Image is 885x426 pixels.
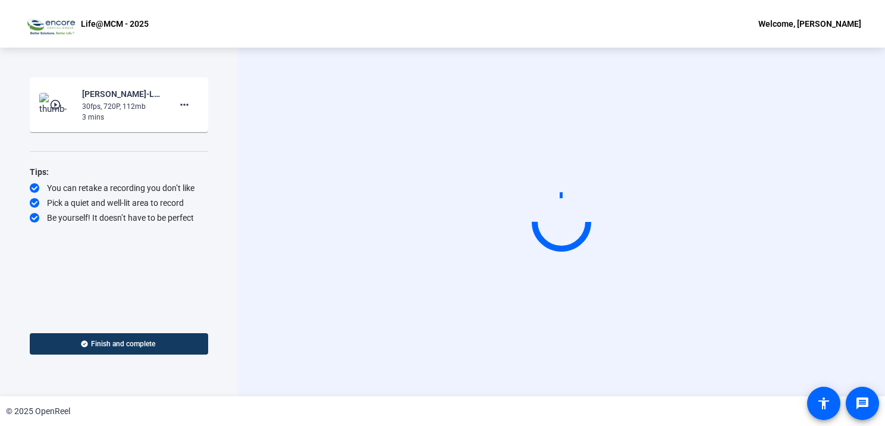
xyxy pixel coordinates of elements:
[82,101,162,112] div: 30fps, 720P, 112mb
[177,98,192,112] mat-icon: more_horiz
[82,112,162,123] div: 3 mins
[758,17,861,31] div: Welcome, [PERSON_NAME]
[91,339,155,349] span: Finish and complete
[30,182,208,194] div: You can retake a recording you don’t like
[24,12,75,36] img: OpenReel logo
[30,212,208,224] div: Be yourself! It doesn’t have to be perfect
[81,17,149,31] p: Life@MCM - 2025
[30,197,208,209] div: Pick a quiet and well-lit area to record
[82,87,162,101] div: [PERSON_NAME]-Life-MCM 2025-Life-MCM - 2025-1757961345968-webcam
[49,99,64,111] mat-icon: play_circle_outline
[817,396,831,411] mat-icon: accessibility
[855,396,870,411] mat-icon: message
[6,405,70,418] div: © 2025 OpenReel
[39,93,74,117] img: thumb-nail
[30,333,208,355] button: Finish and complete
[30,165,208,179] div: Tips:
